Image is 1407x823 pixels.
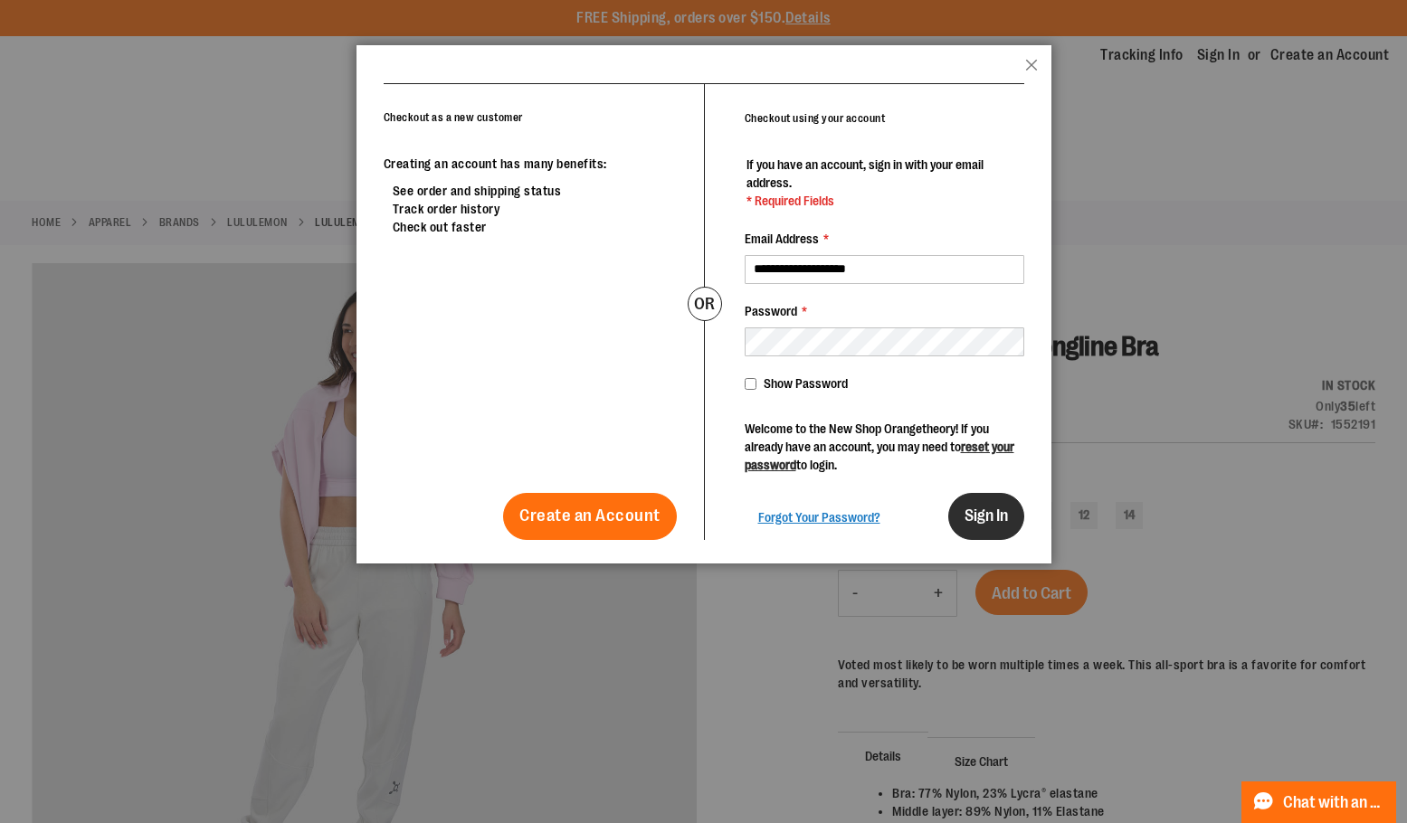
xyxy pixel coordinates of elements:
[745,112,886,125] strong: Checkout using your account
[393,182,677,200] li: See order and shipping status
[965,506,1008,525] span: Sign In
[948,493,1024,540] button: Sign In
[1283,794,1385,811] span: Chat with an Expert
[746,157,984,190] span: If you have an account, sign in with your email address.
[745,304,797,318] span: Password
[384,155,677,173] p: Creating an account has many benefits:
[519,506,661,525] span: Create an Account
[758,510,880,525] span: Forgot Your Password?
[764,376,848,391] span: Show Password
[393,218,677,236] li: Check out faster
[746,192,1022,210] span: * Required Fields
[745,232,819,246] span: Email Address
[384,111,523,124] strong: Checkout as a new customer
[745,440,1014,472] a: reset your password
[393,200,677,218] li: Track order history
[758,508,880,526] a: Forgot Your Password?
[503,493,677,540] a: Create an Account
[688,287,722,321] div: or
[745,420,1024,474] p: Welcome to the New Shop Orangetheory! If you already have an account, you may need to to login.
[1241,781,1397,823] button: Chat with an Expert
